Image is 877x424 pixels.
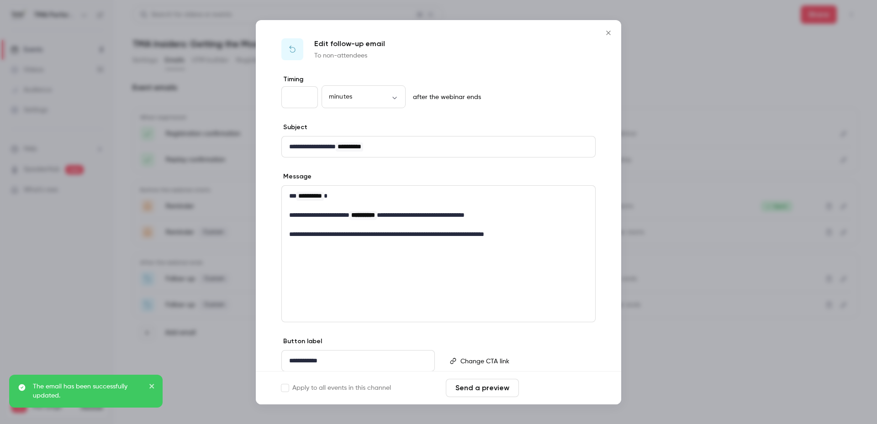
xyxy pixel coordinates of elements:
[282,136,595,157] div: editor
[282,351,434,371] div: editor
[322,92,406,101] div: minutes
[281,123,307,132] label: Subject
[314,51,385,60] p: To non-attendees
[314,38,385,49] p: Edit follow-up email
[281,337,322,346] label: Button label
[149,382,155,393] button: close
[33,382,143,400] p: The email has been successfully updated.
[457,351,595,372] div: editor
[281,383,391,393] label: Apply to all events in this channel
[281,75,596,84] label: Timing
[446,379,519,397] button: Send a preview
[599,24,618,42] button: Close
[409,93,481,102] p: after the webinar ends
[281,172,312,181] label: Message
[282,186,595,245] div: editor
[523,379,596,397] button: Save changes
